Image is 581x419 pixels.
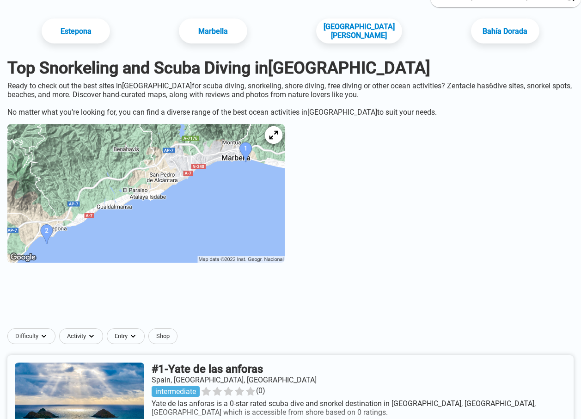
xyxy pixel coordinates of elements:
a: Marbella [179,18,247,43]
a: [GEOGRAPHIC_DATA][PERSON_NAME] [316,18,402,43]
span: Entry [115,333,128,340]
button: Activitydropdown caret [59,328,107,344]
iframe: Advertisement [67,279,515,321]
h1: Top Snorkeling and Scuba Diving in [GEOGRAPHIC_DATA] [7,58,574,78]
button: Difficultydropdown caret [7,328,59,344]
img: Málaga dive site map [7,124,285,263]
span: Difficulty [15,333,38,340]
img: dropdown caret [129,333,137,340]
a: Shop [148,328,177,344]
span: Activity [67,333,86,340]
iframe: Okno Zaloguj się przez Google [391,9,572,112]
img: dropdown caret [40,333,48,340]
a: Estepona [42,18,110,43]
img: dropdown caret [88,333,95,340]
button: Entrydropdown caret [107,328,148,344]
